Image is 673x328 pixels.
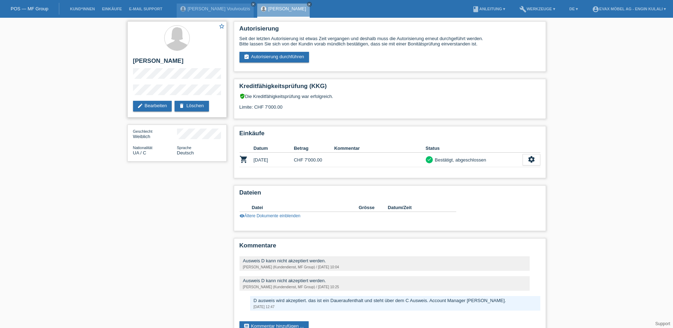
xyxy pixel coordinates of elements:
div: Weiblich [133,129,177,139]
th: Datei [252,203,359,212]
i: POSP00024156 [239,155,248,164]
h2: Autorisierung [239,25,540,36]
i: edit [137,103,143,109]
a: Einkäufe [98,7,125,11]
span: Deutsch [177,150,194,155]
a: close [251,2,256,7]
a: close [307,2,312,7]
i: close [308,2,311,6]
a: [PERSON_NAME] [268,6,306,11]
a: DE ▾ [566,7,581,11]
i: account_circle [592,6,599,13]
th: Grösse [359,203,388,212]
i: settings [528,155,535,163]
th: Betrag [294,144,334,153]
i: star_border [219,23,225,29]
th: Status [426,144,523,153]
div: [DATE] 12:47 [254,305,537,309]
div: [PERSON_NAME] (Kundendienst, MF Group) / [DATE] 10:25 [243,285,526,289]
div: Bestätigt, abgeschlossen [433,156,486,164]
span: Geschlecht [133,129,153,133]
div: Die Kreditfähigkeitsprüfung war erfolgreich. Limite: CHF 7'000.00 [239,93,540,115]
i: book [472,6,479,13]
i: build [519,6,526,13]
a: star_border [219,23,225,31]
a: Kund*innen [66,7,98,11]
th: Datum/Zeit [388,203,446,212]
th: Datum [254,144,294,153]
h2: Kommentare [239,242,540,253]
a: buildWerkzeuge ▾ [516,7,559,11]
div: Ausweis D kann nicht akzeptiert werden. [243,278,526,283]
i: delete [179,103,184,109]
a: editBearbeiten [133,101,172,111]
span: Nationalität [133,146,153,150]
a: account_circleEVAX Möbel AG - Engin Kulali ▾ [589,7,669,11]
i: assignment_turned_in [244,54,249,60]
span: Sprache [177,146,192,150]
a: POS — MF Group [11,6,48,11]
h2: [PERSON_NAME] [133,58,221,68]
i: visibility [239,213,244,218]
div: D ausweis wird akzeptiert. das ist ein Daueraufenthalt und steht über dem C Ausweis. Account Mana... [254,298,537,303]
th: Kommentar [334,144,426,153]
div: Ausweis D kann nicht akzeptiert werden. [243,258,526,263]
i: verified_user [239,93,245,99]
div: [PERSON_NAME] (Kundendienst, MF Group) / [DATE] 10:04 [243,265,526,269]
div: Seit der letzten Autorisierung ist etwas Zeit vergangen und deshalb muss die Autorisierung erneut... [239,36,540,47]
h2: Kreditfähigkeitsprüfung (KKG) [239,83,540,93]
a: E-Mail Support [126,7,166,11]
td: CHF 7'000.00 [294,153,334,167]
a: deleteLöschen [175,101,209,111]
span: Ukraine / C / 27.03.1998 [133,150,147,155]
i: check [427,157,432,162]
a: Support [655,321,670,326]
td: [DATE] [254,153,294,167]
a: [PERSON_NAME] Voulvoutzis [188,6,250,11]
a: assignment_turned_inAutorisierung durchführen [239,52,309,62]
a: bookAnleitung ▾ [469,7,509,11]
i: close [252,2,255,6]
a: visibilityÄltere Dokumente einblenden [239,213,300,218]
h2: Dateien [239,189,540,200]
h2: Einkäufe [239,130,540,141]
